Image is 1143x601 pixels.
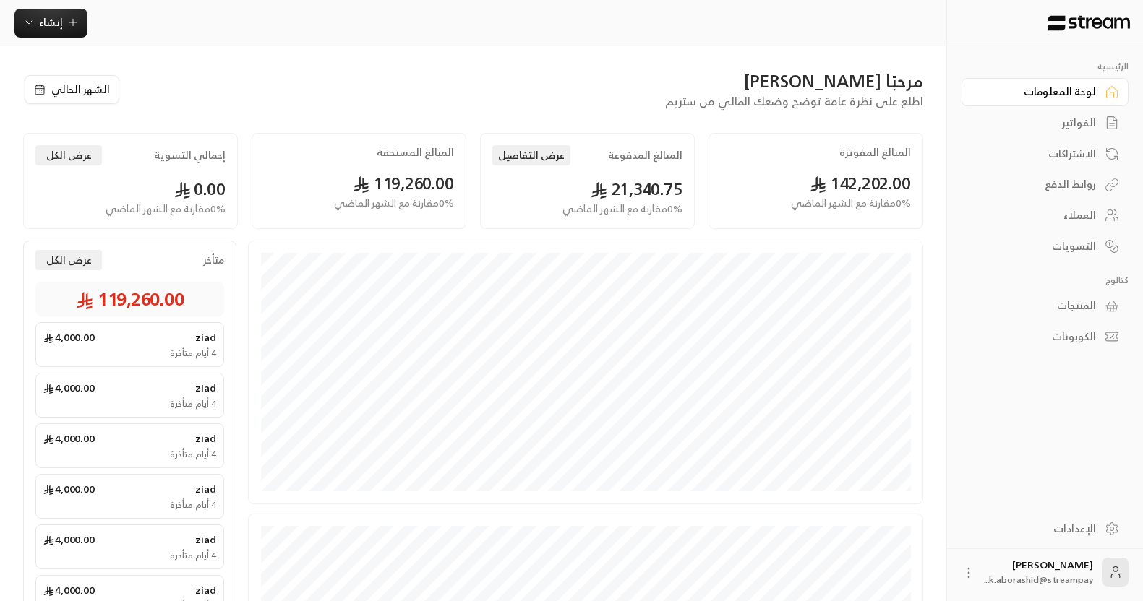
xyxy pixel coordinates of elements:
[334,196,454,211] span: 0 % مقارنة مع الشهر الماضي
[608,148,682,163] h2: المبالغ المدفوعة
[962,170,1129,199] a: روابط الدفع
[154,148,226,163] h2: إجمالي التسوية
[980,147,1096,161] div: الاشتراكات
[980,208,1096,222] div: العملاء
[962,139,1129,168] a: الاشتراكات
[791,196,911,211] span: 0 % مقارنة مع الشهر الماضي
[203,253,224,267] span: متأخر
[492,145,570,165] button: عرض التفاصيل
[1047,15,1131,31] img: Logo
[195,482,216,496] span: ziad
[39,13,63,31] span: إنشاء
[25,75,119,104] button: الشهر الحالي
[962,323,1129,351] a: الكوبونات
[980,298,1096,313] div: المنتجات
[174,174,226,204] span: 0.00
[35,524,224,569] a: ziad4,000.00 4 أيام متأخرة
[35,250,102,270] button: عرض الكل
[962,61,1129,72] p: الرئيسية
[170,347,216,359] span: 4 أيام متأخرة
[135,69,924,92] div: مرحبًا [PERSON_NAME]
[562,202,682,217] span: 0 % مقارنة مع الشهر الماضي
[170,398,216,410] span: 4 أيام متأخرة
[980,522,1096,536] div: الإعدادات
[43,482,95,496] span: 4,000.00
[985,572,1093,587] span: k.aborashid@streampay...
[962,274,1129,286] p: كتالوج
[170,449,216,460] span: 4 أيام متأخرة
[980,116,1096,130] div: الفواتير
[839,145,911,160] h2: المبالغ المفوترة
[195,431,216,446] span: ziad
[377,145,454,160] h2: المبالغ المستحقة
[43,583,95,597] span: 4,000.00
[980,177,1096,191] div: روابط الدفع
[43,431,95,446] span: 4,000.00
[962,232,1129,260] a: التسويات
[170,499,216,511] span: 4 أيام متأخرة
[962,109,1129,137] a: الفواتير
[591,174,682,204] span: 21,340.75
[35,145,102,165] button: عرض الكل
[195,583,216,597] span: ziad
[35,373,224,418] a: ziad4,000.00 4 أيام متأخرة
[985,558,1093,587] div: [PERSON_NAME]
[962,78,1129,106] a: لوحة المعلومات
[170,550,216,561] span: 4 أيام متأخرة
[43,532,95,547] span: 4,000.00
[195,330,216,345] span: ziad
[665,91,923,111] span: اطلع على نظرة عامة توضح وضعك المالي من ستريم
[195,532,216,547] span: ziad
[43,381,95,395] span: 4,000.00
[35,474,224,519] a: ziad4,000.00 4 أيام متأخرة
[980,85,1096,99] div: لوحة المعلومات
[76,287,184,311] span: 119,260.00
[962,202,1129,230] a: العملاء
[43,330,95,345] span: 4,000.00
[353,168,454,198] span: 119,260.00
[195,381,216,395] span: ziad
[962,292,1129,320] a: المنتجات
[35,322,224,367] a: ziad4,000.00 4 أيام متأخرة
[14,9,87,38] button: إنشاء
[962,514,1129,542] a: الإعدادات
[980,329,1096,344] div: الكوبونات
[810,168,911,198] span: 142,202.00
[35,423,224,468] a: ziad4,000.00 4 أيام متأخرة
[106,202,226,217] span: 0 % مقارنة مع الشهر الماضي
[980,239,1096,254] div: التسويات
